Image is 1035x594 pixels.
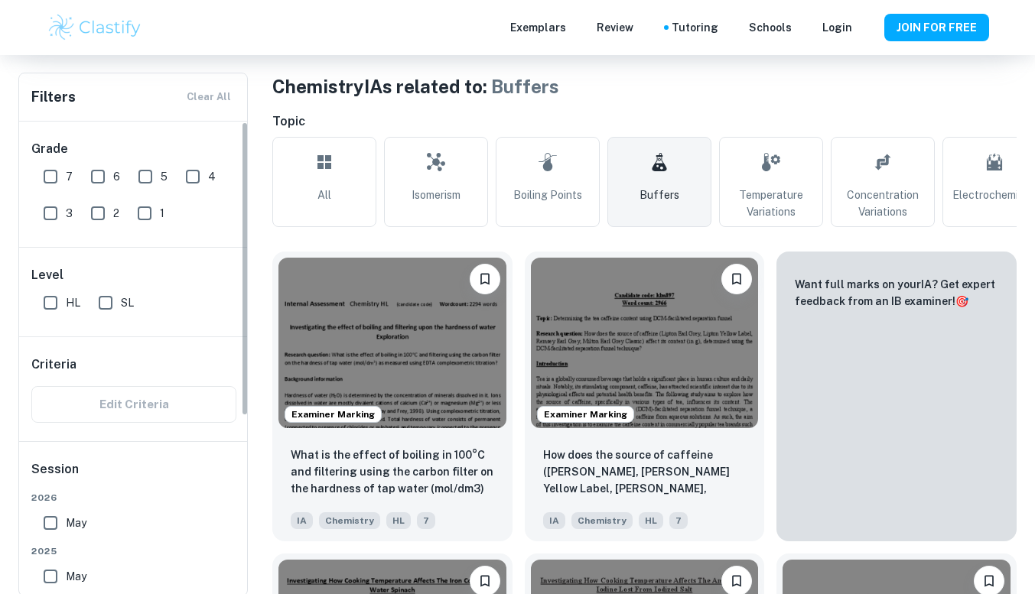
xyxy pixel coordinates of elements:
h6: Topic [272,112,1017,131]
h6: Filters [31,86,76,108]
span: Concentration Variations [838,187,928,220]
a: Examiner MarkingPlease log in to bookmark exemplarsWhat is the effect of boiling in 100°C and fil... [272,252,513,541]
span: Chemistry [571,512,633,529]
span: May [66,514,86,531]
span: 1 [160,205,164,222]
button: Please log in to bookmark exemplars [721,264,752,294]
span: SL [121,294,134,311]
p: Want full marks on your IA ? Get expert feedback from an IB examiner! [795,276,998,310]
span: 🎯 [955,295,968,307]
span: IA [543,512,565,529]
span: Buffers [491,76,559,97]
span: 3 [66,205,73,222]
span: 7 [669,512,688,529]
span: May [66,568,86,585]
span: Examiner Marking [538,407,633,421]
p: How does the source of caffeine (Lipton Earl Grey, Lipton Yellow Label, Remsey Earl Grey, Milton ... [543,446,747,498]
h6: Grade [31,140,236,158]
p: What is the effect of boiling in 100°C and filtering using the carbon filter on the hardness of t... [291,446,494,498]
span: HL [639,512,663,529]
h6: Criteria [31,355,76,374]
span: 2 [113,205,119,222]
img: Chemistry IA example thumbnail: How does the source of caffeine (Lipton [531,258,759,428]
img: Clastify logo [47,12,144,43]
h6: Session [31,460,236,491]
div: Criteria filters are unavailable when searching by topic [31,386,236,423]
span: Boiling Points [513,187,582,203]
p: Review [597,19,633,36]
a: Want full marks on yourIA? Get expert feedback from an IB examiner! [776,252,1017,541]
span: HL [66,294,80,311]
span: 7 [417,512,435,529]
span: 2026 [31,491,236,505]
span: All [317,187,331,203]
button: Help and Feedback [864,24,872,31]
p: Exemplars [510,19,566,36]
span: Temperature Variations [726,187,816,220]
a: Login [822,19,852,36]
a: Tutoring [672,19,718,36]
button: Please log in to bookmark exemplars [470,264,500,294]
a: Schools [749,19,792,36]
span: Isomerism [412,187,461,203]
img: Chemistry IA example thumbnail: What is the effect of boiling in 100°C a [278,258,506,428]
span: 6 [113,168,120,185]
button: JOIN FOR FREE [884,14,989,41]
span: 5 [161,168,168,185]
span: IA [291,512,313,529]
span: 2025 [31,544,236,558]
span: Chemistry [319,512,380,529]
a: Examiner MarkingPlease log in to bookmark exemplarsHow does the source of caffeine (Lipton Earl G... [525,252,765,541]
span: HL [386,512,411,529]
span: Buffers [640,187,679,203]
span: 4 [208,168,216,185]
h6: Level [31,266,236,284]
span: Examiner Marking [285,407,381,421]
span: 7 [66,168,73,185]
h1: Chemistry IAs related to: [272,73,1017,100]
